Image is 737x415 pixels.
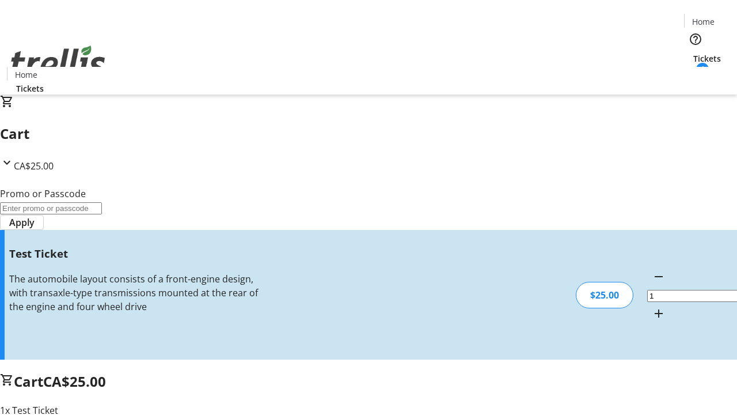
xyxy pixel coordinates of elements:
span: CA$25.00 [14,160,54,172]
button: Decrement by one [647,265,670,288]
a: Home [7,69,44,81]
button: Cart [684,65,707,88]
button: Help [684,28,707,51]
span: Home [692,16,715,28]
a: Tickets [684,52,730,65]
span: Apply [9,216,35,229]
span: CA$25.00 [43,372,106,391]
a: Home [685,16,721,28]
div: The automobile layout consists of a front-engine design, with transaxle-type transmissions mounte... [9,272,261,314]
span: Tickets [693,52,721,65]
a: Tickets [7,82,53,95]
span: Tickets [16,82,44,95]
span: Home [15,69,37,81]
button: Increment by one [647,302,670,325]
div: $25.00 [576,282,633,308]
img: Orient E2E Organization L6a7ip8TWr's Logo [7,33,109,90]
h3: Test Ticket [9,246,261,262]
